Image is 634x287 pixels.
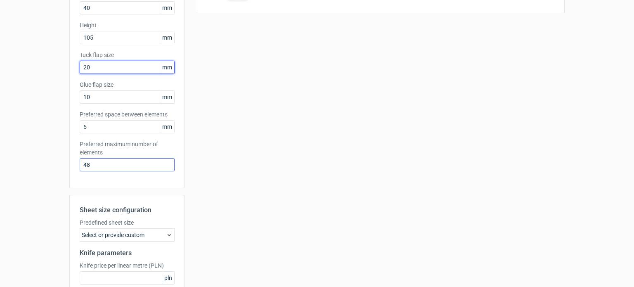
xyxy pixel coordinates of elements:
[80,218,175,227] label: Predefined sheet size
[80,261,175,270] label: Knife price per linear metre (PLN)
[80,110,175,119] label: Preferred space between elements
[80,81,175,89] label: Glue flap size
[80,140,175,157] label: Preferred maximum number of elements
[80,248,175,258] h2: Knife parameters
[162,272,174,284] span: pln
[80,21,175,29] label: Height
[160,121,174,133] span: mm
[80,228,175,242] div: Select or provide custom
[80,51,175,59] label: Tuck flap size
[80,205,175,215] h2: Sheet size configuration
[160,91,174,103] span: mm
[160,2,174,14] span: mm
[160,61,174,74] span: mm
[160,31,174,44] span: mm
